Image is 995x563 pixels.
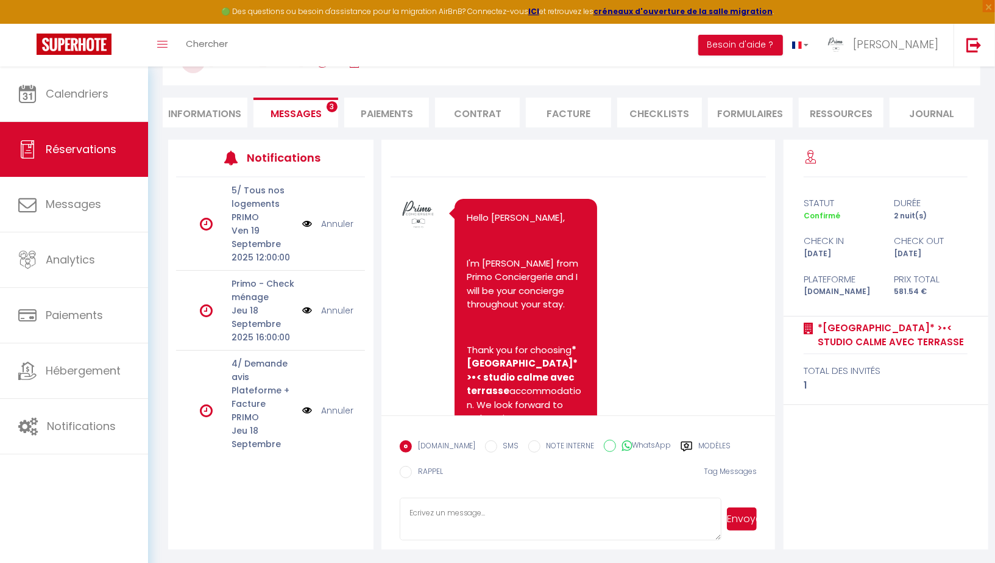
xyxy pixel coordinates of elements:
li: CHECKLISTS [617,98,702,127]
p: Hello [PERSON_NAME], [467,211,586,225]
div: Prix total [886,272,976,287]
li: Journal [890,98,974,127]
a: créneaux d'ouverture de la salle migration [593,6,773,16]
div: [DATE] [886,248,976,260]
p: Jeu 18 Septembre 2025 14:00:00 [232,424,294,464]
img: ... [827,35,845,54]
span: Hébergement [46,363,121,378]
label: RAPPEL [412,466,443,479]
button: Besoin d'aide ? [698,35,783,56]
span: Réservations [46,142,116,157]
label: SMS [497,440,519,454]
li: Informations [163,98,247,127]
span: Confirmé [804,210,840,221]
img: NO IMAGE [302,217,312,231]
p: Thank you for choosing accommodation. We look forward to welcoming you. [467,343,586,426]
div: [DOMAIN_NAME] [796,286,886,298]
img: NO IMAGE [302,304,312,317]
li: Contrat [435,98,520,127]
div: Plateforme [796,272,886,287]
h3: Notifications [247,144,325,171]
a: Chercher [177,24,237,66]
img: NO IMAGE [302,404,312,417]
span: Analytics [46,252,95,267]
p: I'm [PERSON_NAME] from Primo Conciergerie and I will be your concierge throughout your stay. [467,257,586,312]
span: Paiements [46,307,103,323]
img: Super Booking [37,34,112,55]
div: 1 [804,378,968,393]
a: Annuler [321,404,353,417]
p: Jeu 18 Septembre 2025 16:00:00 [232,304,294,344]
a: Annuler [321,217,353,231]
div: 2 nuit(s) [886,210,976,222]
label: NOTE INTERNE [540,440,595,454]
label: WhatsApp [616,440,671,453]
div: 581.54 € [886,286,976,298]
div: durée [886,196,976,210]
div: statut [796,196,886,210]
span: Notifications [47,418,116,434]
span: Tag Messages [704,466,757,476]
button: Envoyer [727,507,757,531]
a: *[GEOGRAPHIC_DATA]* >•< studio calme avec terrasse [813,321,968,350]
span: Messages [271,107,322,121]
p: Ven 19 Septembre 2025 12:00:00 [232,224,294,264]
p: Primo - Check ménage [232,277,294,304]
label: Modèles [699,440,731,456]
img: logout [966,37,982,52]
li: Paiements [344,98,429,127]
a: ... [PERSON_NAME] [818,24,954,66]
li: Facture [526,98,611,127]
span: Chercher [186,37,228,50]
p: 5/ Tous nos logements PRIMO [232,184,294,224]
div: [DATE] [796,248,886,260]
div: check out [886,234,976,248]
p: 4/ Demande avis Plateforme + Facture PRIMO [232,357,294,424]
span: Messages [46,196,101,212]
b: *[GEOGRAPHIC_DATA]* >•< studio calme avec terrasse [467,343,579,398]
span: Calendriers [46,86,108,101]
span: [PERSON_NAME] [853,37,938,52]
a: ICI [528,6,539,16]
li: FORMULAIRES [708,98,793,127]
li: Ressources [799,98,883,127]
div: total des invités [804,364,968,378]
label: [DOMAIN_NAME] [412,440,476,454]
a: Annuler [321,304,353,317]
button: Ouvrir le widget de chat LiveChat [10,5,46,41]
span: 3 [327,101,338,112]
div: check in [796,234,886,248]
img: 17196713173319.jpeg [400,196,436,232]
